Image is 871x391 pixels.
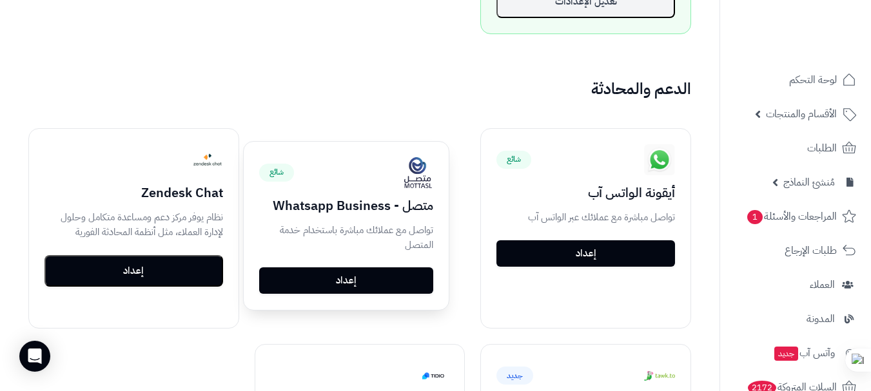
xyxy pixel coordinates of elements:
span: جديد [496,367,533,385]
img: Zendesk Chat [192,144,223,175]
p: نظام يوفر مركز دعم ومساعدة متكامل وحلول لإدارة العملاء، مثل أنظمة المحادثة الفورية [44,210,223,240]
span: الطلبات [807,139,837,157]
h2: الدعم والمحادثة [13,81,707,97]
span: لوحة التحكم [789,71,837,89]
img: WhatsApp [644,144,675,175]
p: تواصل مع عملائك مباشرة باستخدام خدمة المتصل [259,223,433,253]
a: لوحة التحكم [728,64,863,95]
span: طلبات الإرجاع [785,242,837,260]
span: العملاء [810,276,835,294]
h3: Zendesk Chat [44,186,223,200]
span: وآتس آب [773,344,835,362]
img: Motassal [402,157,433,188]
span: المدونة [807,310,835,328]
a: إعداد [259,267,433,294]
a: طلبات الإرجاع [728,235,863,266]
a: الطلبات [728,133,863,164]
p: تواصل مباشرة مع عملائك عبر الواتس آب [496,210,675,225]
div: Open Intercom Messenger [19,341,50,372]
span: جديد [774,347,798,361]
h3: متصل - Whatsapp Business [259,198,433,213]
a: المدونة [728,303,863,334]
a: العملاء [728,269,863,300]
button: إعداد [44,255,223,287]
span: الأقسام والمنتجات [766,105,837,123]
h3: أيقونة الواتس آب [496,186,675,200]
a: المراجعات والأسئلة1 [728,201,863,232]
span: المراجعات والأسئلة [746,207,837,225]
span: مُنشئ النماذج [783,173,835,191]
a: وآتس آبجديد [728,338,863,368]
a: إعداد [496,240,675,267]
span: شائع [496,151,531,169]
img: Tawk.to [644,360,675,391]
span: شائع [259,164,294,182]
span: 1 [747,210,763,224]
img: TIDIO Chat [418,360,449,391]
